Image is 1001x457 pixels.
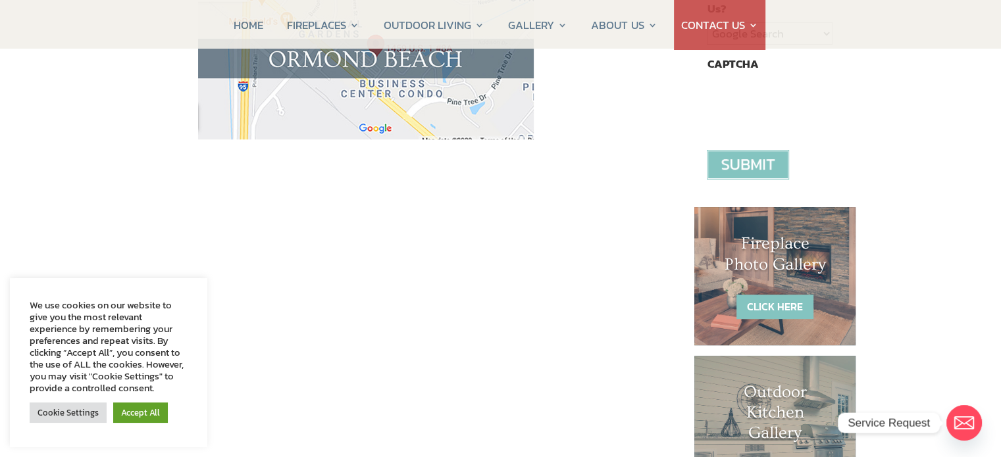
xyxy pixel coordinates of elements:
a: Email [946,405,982,441]
h1: Outdoor Kitchen Gallery [721,382,830,450]
iframe: reCAPTCHA [707,78,907,129]
a: Accept All [113,402,168,423]
div: We use cookies on our website to give you the most relevant experience by remembering your prefer... [30,299,188,394]
a: CLICK HERE [736,295,813,319]
a: CSS Fireplaces & Outdoor Living Ormond Beach [198,127,534,144]
input: Submit [707,150,789,180]
h1: Fireplace Photo Gallery [721,233,830,281]
label: CAPTCHA [707,57,758,71]
a: Cookie Settings [30,402,107,423]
